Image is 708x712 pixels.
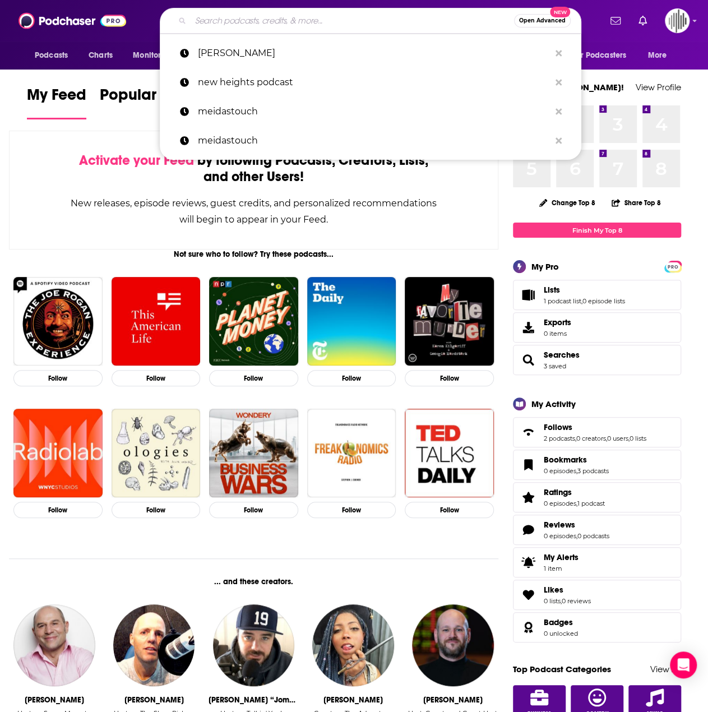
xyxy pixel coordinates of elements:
[665,8,690,33] button: Show profile menu
[544,532,576,540] a: 0 episodes
[25,695,84,705] div: Vincent Moscato
[405,370,494,386] button: Follow
[13,277,103,366] img: The Joe Rogan Experience
[650,664,681,674] a: View All
[13,604,95,686] img: Vincent Moscato
[113,604,195,686] img: Justin Waite
[13,370,103,386] button: Follow
[544,520,575,530] span: Reviews
[513,312,681,343] a: Exports
[531,399,576,409] div: My Activity
[517,522,539,538] a: Reviews
[517,287,539,303] a: Lists
[307,409,396,498] img: Freakonomics Radio
[513,345,681,375] span: Searches
[198,126,550,155] p: meidastouch
[544,597,561,605] a: 0 lists
[513,664,611,674] a: Top Podcast Categories
[544,585,591,595] a: Likes
[665,8,690,33] img: User Profile
[544,500,576,507] a: 0 episodes
[513,450,681,480] span: Bookmarks
[423,695,483,705] div: Wes Reynolds
[634,11,651,30] a: Show notifications dropdown
[636,82,681,93] a: View Profile
[112,370,201,386] button: Follow
[519,18,566,24] span: Open Advanced
[665,8,690,33] span: Logged in as gpg2
[191,12,514,30] input: Search podcasts, credits, & more...
[160,97,581,126] a: meidastouch
[606,11,625,30] a: Show notifications dropdown
[611,192,661,214] button: Share Top 8
[544,487,572,497] span: Ratings
[213,604,295,686] img: Jimmy “Jomboy” O'Brien
[307,277,396,366] a: The Daily
[160,126,581,155] a: meidastouch
[544,630,578,637] a: 0 unlocked
[544,552,579,562] span: My Alerts
[544,434,575,442] a: 2 podcasts
[160,8,581,34] div: Search podcasts, credits, & more...
[561,597,562,605] span: ,
[312,604,394,686] a: Aabria Iyengar
[307,370,396,386] button: Follow
[112,409,201,498] img: Ologies with Alie Ward
[576,467,577,475] span: ,
[405,409,494,498] img: TED Talks Daily
[513,280,681,310] span: Lists
[35,48,68,63] span: Podcasts
[544,285,625,295] a: Lists
[513,580,681,610] span: Likes
[577,500,605,507] a: 1 podcast
[562,597,591,605] a: 0 reviews
[209,277,298,366] a: Planet Money
[628,434,630,442] span: ,
[606,434,607,442] span: ,
[209,502,298,518] button: Follow
[544,455,609,465] a: Bookmarks
[517,619,539,635] a: Badges
[577,532,609,540] a: 0 podcasts
[640,45,681,66] button: open menu
[405,502,494,518] button: Follow
[27,85,86,119] a: My Feed
[66,195,442,228] div: New releases, episode reviews, guest credits, and personalized recommendations will begin to appe...
[544,285,560,295] span: Lists
[517,587,539,603] a: Likes
[514,14,571,27] button: Open AdvancedNew
[666,262,679,270] a: PRO
[517,489,539,505] a: Ratings
[544,330,571,337] span: 0 items
[517,554,539,570] span: My Alerts
[544,422,646,432] a: Follows
[112,277,201,366] img: This American Life
[412,604,494,686] img: Wes Reynolds
[544,350,580,360] a: Searches
[577,467,609,475] a: 3 podcasts
[208,695,299,705] div: Jimmy “Jomboy” O'Brien
[576,434,606,442] a: 0 creators
[544,467,576,475] a: 0 episodes
[576,532,577,540] span: ,
[544,362,566,370] a: 3 saved
[160,39,581,68] a: [PERSON_NAME]
[572,48,626,63] span: For Podcasters
[544,487,605,497] a: Ratings
[13,409,103,498] img: Radiolab
[544,585,563,595] span: Likes
[544,617,578,627] a: Badges
[18,10,126,31] img: Podchaser - Follow, Share and Rate Podcasts
[112,502,201,518] button: Follow
[125,45,187,66] button: open menu
[517,424,539,440] a: Follows
[517,352,539,368] a: Searches
[100,85,195,119] a: Popular Feed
